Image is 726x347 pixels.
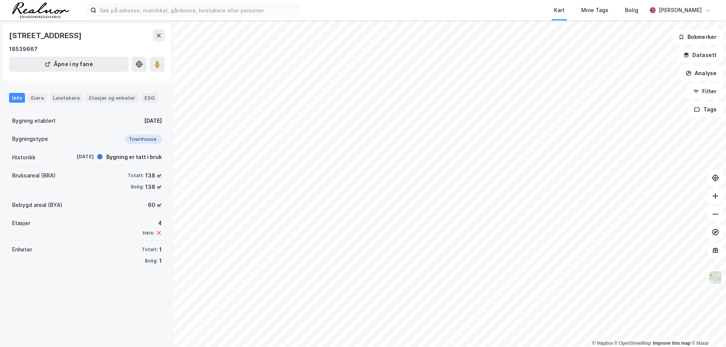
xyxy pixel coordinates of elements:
[9,57,129,72] button: Åpne i ny fane
[28,93,47,103] div: Eiere
[677,48,723,63] button: Datasett
[12,219,30,228] div: Etasjer
[614,341,651,346] a: OpenStreetMap
[581,6,608,15] div: Mine Tags
[688,311,726,347] iframe: Chat Widget
[142,247,158,253] div: Totalt:
[143,230,154,236] div: Heis:
[9,29,83,42] div: [STREET_ADDRESS]
[141,93,158,103] div: ESG
[9,93,25,103] div: Info
[145,258,158,264] div: Bolig:
[12,2,69,18] img: realnor-logo.934646d98de889bb5806.png
[12,153,36,162] div: Historikk
[89,94,135,101] div: Etasjer og enheter
[131,184,144,190] div: Bolig:
[659,6,702,15] div: [PERSON_NAME]
[12,171,56,180] div: Bruksareal (BRA)
[679,66,723,81] button: Analyse
[143,219,162,228] div: 4
[554,6,565,15] div: Kart
[159,256,162,265] div: 1
[672,29,723,45] button: Bokmerker
[653,341,690,346] a: Improve this map
[625,6,638,15] div: Bolig
[148,200,162,210] div: 60 ㎡
[12,200,62,210] div: Bebygd areal (BYA)
[688,311,726,347] div: Kontrollprogram for chat
[106,153,162,162] div: Bygning er tatt i bruk
[687,84,723,99] button: Filter
[128,173,144,179] div: Totalt:
[688,102,723,117] button: Tags
[9,45,37,54] div: 18539667
[145,182,162,191] div: 138 ㎡
[96,5,298,16] input: Søk på adresse, matrikkel, gårdeiere, leietakere eller personer
[12,245,32,254] div: Enheter
[50,93,83,103] div: Leietakere
[159,245,162,254] div: 1
[145,171,162,180] div: 138 ㎡
[708,270,723,285] img: Z
[12,116,56,125] div: Bygning etablert
[592,341,613,346] a: Mapbox
[12,134,48,143] div: Bygningstype
[144,116,162,125] div: [DATE]
[64,153,94,160] div: [DATE]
